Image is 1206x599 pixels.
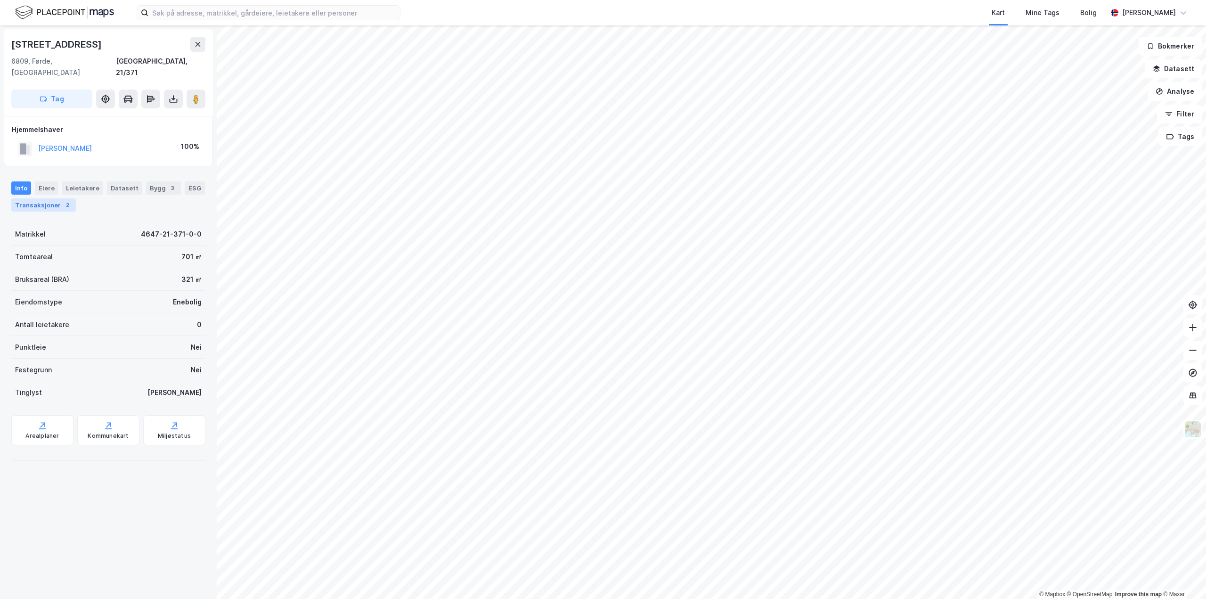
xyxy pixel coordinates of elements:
[35,181,58,195] div: Eiere
[197,319,202,330] div: 0
[11,37,104,52] div: [STREET_ADDRESS]
[15,364,52,376] div: Festegrunn
[107,181,142,195] div: Datasett
[1039,591,1065,598] a: Mapbox
[1026,7,1059,18] div: Mine Tags
[158,432,191,440] div: Miljøstatus
[11,90,92,108] button: Tag
[15,4,114,21] img: logo.f888ab2527a4732fd821a326f86c7f29.svg
[1139,37,1202,56] button: Bokmerker
[141,229,202,240] div: 4647-21-371-0-0
[11,56,116,78] div: 6809, Førde, [GEOGRAPHIC_DATA]
[11,181,31,195] div: Info
[1159,554,1206,599] div: Kontrollprogram for chat
[1158,127,1202,146] button: Tags
[15,342,46,353] div: Punktleie
[15,251,53,263] div: Tomteareal
[1080,7,1097,18] div: Bolig
[1159,554,1206,599] iframe: Chat Widget
[1122,7,1176,18] div: [PERSON_NAME]
[62,181,103,195] div: Leietakere
[88,432,129,440] div: Kommunekart
[173,296,202,308] div: Enebolig
[25,432,59,440] div: Arealplaner
[185,181,205,195] div: ESG
[148,6,400,20] input: Søk på adresse, matrikkel, gårdeiere, leietakere eller personer
[15,229,46,240] div: Matrikkel
[1184,420,1202,438] img: Z
[15,274,69,285] div: Bruksareal (BRA)
[15,387,42,398] div: Tinglyst
[1145,59,1202,78] button: Datasett
[181,251,202,263] div: 701 ㎡
[15,296,62,308] div: Eiendomstype
[147,387,202,398] div: [PERSON_NAME]
[181,274,202,285] div: 321 ㎡
[12,124,205,135] div: Hjemmelshaver
[191,364,202,376] div: Nei
[181,141,199,152] div: 100%
[116,56,205,78] div: [GEOGRAPHIC_DATA], 21/371
[1148,82,1202,101] button: Analyse
[1067,591,1113,598] a: OpenStreetMap
[11,198,76,212] div: Transaksjoner
[1115,591,1162,598] a: Improve this map
[146,181,181,195] div: Bygg
[992,7,1005,18] div: Kart
[15,319,69,330] div: Antall leietakere
[191,342,202,353] div: Nei
[168,183,177,193] div: 3
[63,200,72,210] div: 2
[1157,105,1202,123] button: Filter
